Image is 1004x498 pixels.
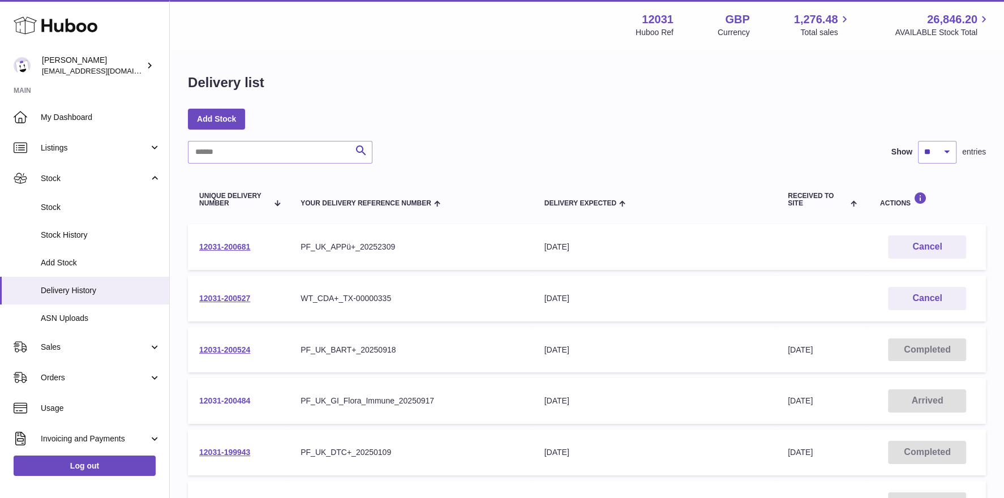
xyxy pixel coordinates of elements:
span: Add Stock [41,257,161,268]
a: Log out [14,456,156,476]
div: [DATE] [544,242,765,252]
span: Your Delivery Reference Number [301,200,431,207]
div: PF_UK_APPü+_20252309 [301,242,521,252]
label: Show [891,147,912,157]
strong: GBP [725,12,749,27]
span: Received to Site [788,192,848,207]
div: PF_UK_GI_Flora_Immune_20250917 [301,396,521,406]
span: [DATE] [788,396,813,405]
a: 12031-199943 [199,448,250,457]
span: My Dashboard [41,112,161,123]
span: AVAILABLE Stock Total [895,27,990,38]
div: PF_UK_DTC+_20250109 [301,447,521,458]
a: 12031-200484 [199,396,250,405]
span: [DATE] [788,448,813,457]
img: admin@makewellforyou.com [14,57,31,74]
div: [DATE] [544,396,765,406]
strong: 12031 [642,12,673,27]
a: 1,276.48 Total sales [794,12,851,38]
div: PF_UK_BART+_20250918 [301,345,521,355]
div: [PERSON_NAME] [42,55,144,76]
a: 26,846.20 AVAILABLE Stock Total [895,12,990,38]
span: ASN Uploads [41,313,161,324]
span: Stock [41,173,149,184]
span: [EMAIL_ADDRESS][DOMAIN_NAME] [42,66,166,75]
span: 1,276.48 [794,12,838,27]
span: Sales [41,342,149,353]
button: Cancel [888,287,966,310]
h1: Delivery list [188,74,264,92]
span: Unique Delivery Number [199,192,268,207]
span: Listings [41,143,149,153]
a: 12031-200527 [199,294,250,303]
span: Total sales [800,27,851,38]
div: [DATE] [544,345,765,355]
div: Currency [718,27,750,38]
button: Cancel [888,235,966,259]
a: 12031-200524 [199,345,250,354]
div: Actions [880,192,975,207]
span: Invoicing and Payments [41,433,149,444]
span: Delivery Expected [544,200,616,207]
span: Usage [41,403,161,414]
a: 12031-200681 [199,242,250,251]
div: WT_CDA+_TX-00000335 [301,293,521,304]
span: Delivery History [41,285,161,296]
span: entries [962,147,986,157]
span: Stock [41,202,161,213]
span: Stock History [41,230,161,241]
span: Orders [41,372,149,383]
div: [DATE] [544,293,765,304]
span: 26,846.20 [927,12,977,27]
span: [DATE] [788,345,813,354]
div: [DATE] [544,447,765,458]
a: Add Stock [188,109,245,129]
div: Huboo Ref [636,27,673,38]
